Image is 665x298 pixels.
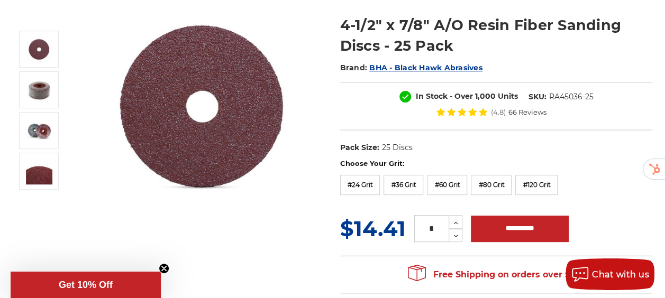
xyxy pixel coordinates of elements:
[369,63,482,72] a: BHA - Black Hawk Abrasives
[408,264,585,285] span: Free Shipping on orders over $149
[529,91,546,103] dt: SKU:
[508,109,546,116] span: 66 Reviews
[592,269,649,280] span: Chat with us
[450,91,473,101] span: - Over
[26,158,52,184] img: 4-1/2" x 7/8" A/O Resin Fiber Sanding Discs - 25 Pack
[26,36,52,62] img: 4.5 inch resin fiber disc
[475,91,496,101] span: 1,000
[340,142,379,153] dt: Pack Size:
[566,258,654,290] button: Chat with us
[159,263,169,274] button: Close teaser
[59,280,113,290] span: Get 10% Off
[26,77,52,103] img: 4-1/2" x 7/8" A/O Resin Fiber Sanding Discs - 25 Pack
[98,4,309,212] img: 4.5 inch resin fiber disc
[416,91,448,101] span: In Stock
[491,109,506,116] span: (4.8)
[340,63,368,72] span: Brand:
[11,272,161,298] div: Get 10% OffClose teaser
[340,159,652,169] label: Choose Your Grit:
[381,142,412,153] dd: 25 Discs
[498,91,518,101] span: Units
[340,216,406,241] span: $14.41
[549,91,594,103] dd: RA45036-25
[26,117,52,144] img: 4-1/2" x 7/8" A/O Resin Fiber Sanding Discs - 25 Pack
[340,15,652,56] h1: 4-1/2" x 7/8" A/O Resin Fiber Sanding Discs - 25 Pack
